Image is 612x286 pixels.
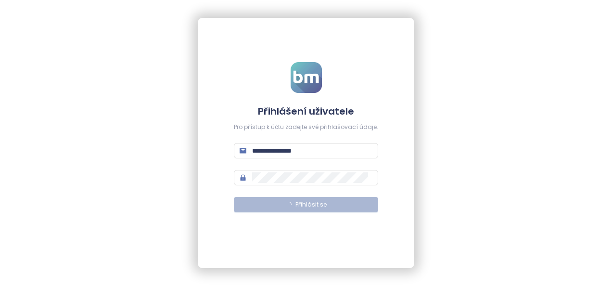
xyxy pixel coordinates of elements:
span: loading [285,201,292,208]
span: lock [240,174,246,181]
div: Pro přístup k účtu zadejte své přihlašovací údaje. [234,123,378,132]
button: Přihlásit se [234,197,378,212]
h4: Přihlášení uživatele [234,104,378,118]
img: logo [291,62,322,93]
span: mail [240,147,246,154]
span: Přihlásit se [295,200,327,209]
